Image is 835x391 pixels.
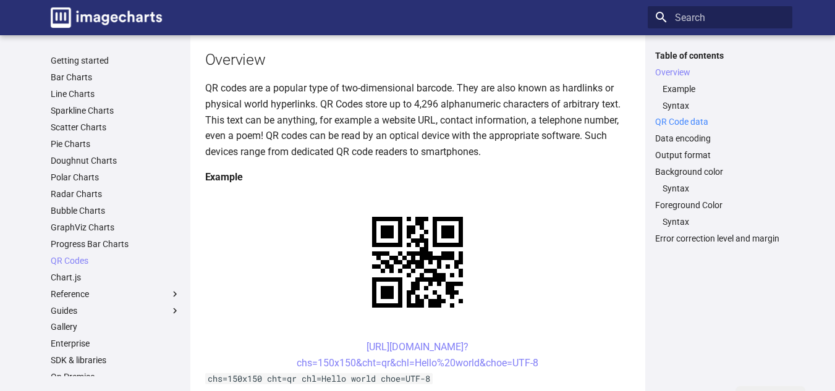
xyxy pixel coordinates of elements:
p: QR codes are a popular type of two-dimensional barcode. They are also known as hardlinks or physi... [205,80,630,159]
a: Radar Charts [51,188,180,200]
a: Getting started [51,55,180,66]
a: Data encoding [655,133,785,144]
nav: Background color [655,183,785,194]
a: Output format [655,149,785,161]
nav: Overview [655,83,785,111]
nav: Foreground Color [655,216,785,227]
a: Syntax [663,183,785,194]
a: Bubble Charts [51,205,180,216]
img: logo [51,7,162,28]
a: Doughnut Charts [51,155,180,166]
a: On Premise [51,371,180,382]
a: [URL][DOMAIN_NAME]?chs=150x150&cht=qr&chl=Hello%20world&choe=UTF-8 [297,341,538,369]
a: GraphViz Charts [51,222,180,233]
a: Syntax [663,216,785,227]
h4: Example [205,169,630,185]
a: Syntax [663,100,785,111]
h2: Overview [205,49,630,70]
a: Image-Charts documentation [46,2,167,33]
label: Table of contents [648,50,792,61]
a: Scatter Charts [51,122,180,133]
input: Search [648,6,792,28]
label: Reference [51,288,180,300]
a: Background color [655,166,785,177]
a: Progress Bar Charts [51,238,180,250]
a: Error correction level and margin [655,233,785,244]
a: QR Codes [51,255,180,266]
label: Guides [51,305,180,316]
a: Foreground Color [655,200,785,211]
a: Line Charts [51,88,180,99]
a: Enterprise [51,338,180,349]
a: QR Code data [655,116,785,127]
a: Chart.js [51,272,180,283]
a: Pie Charts [51,138,180,149]
img: chart [350,195,485,329]
code: chs=150x150 cht=qr chl=Hello world choe=UTF-8 [205,373,433,384]
a: Polar Charts [51,172,180,183]
a: SDK & libraries [51,355,180,366]
nav: Table of contents [648,50,792,245]
a: Bar Charts [51,72,180,83]
a: Example [663,83,785,95]
a: Gallery [51,321,180,332]
a: Overview [655,67,785,78]
a: Sparkline Charts [51,105,180,116]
